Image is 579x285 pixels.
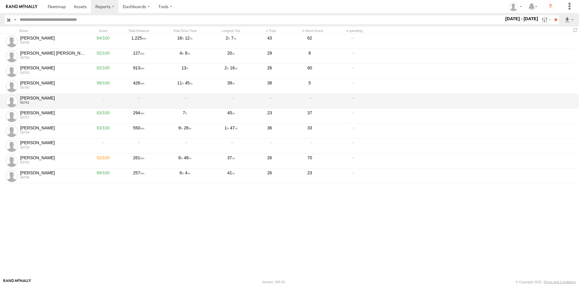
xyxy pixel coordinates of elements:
[20,140,85,145] a: [PERSON_NAME]
[6,5,37,9] img: rand-logo.svg
[252,29,291,33] div: # Trips
[252,79,288,93] a: 38
[539,15,552,24] label: Search Filter Options
[20,176,85,179] div: 56756
[225,65,229,70] span: 2
[20,116,85,119] div: 56757
[293,29,332,33] div: # Harsh Event
[546,2,555,11] i: ?
[231,36,236,40] span: 7
[227,81,235,85] span: 39
[230,65,238,70] span: 16
[185,170,190,175] span: 4
[227,110,235,115] span: 45
[227,155,235,160] span: 37
[185,51,190,55] span: 8
[121,169,157,183] div: 257
[179,155,183,160] span: 6
[290,124,329,138] div: 33
[121,124,157,138] div: 550
[572,27,579,33] span: Refresh
[177,81,184,85] span: 11
[290,169,329,183] div: 23
[121,34,157,48] div: 1,225
[121,79,157,93] div: 426
[20,65,85,71] a: [PERSON_NAME]
[290,79,329,93] div: 5
[3,279,31,285] a: Visit our Website
[252,65,288,78] a: 26
[88,124,118,138] a: 83
[159,29,210,33] div: Total Drive Time
[252,34,288,48] a: 43
[88,34,118,48] a: 84
[121,65,157,78] div: 913
[185,81,193,85] span: 45
[227,170,235,175] span: 41
[225,125,229,130] span: 1
[252,124,288,138] a: 36
[182,65,188,70] span: 13
[226,36,230,40] span: 2
[20,80,85,86] a: [PERSON_NAME]
[544,280,576,284] a: Terms and Conditions
[88,169,118,183] a: 89
[252,49,288,63] a: 29
[88,109,118,123] a: 83
[564,15,574,24] label: Export results as...
[290,154,329,168] div: 70
[290,34,329,48] div: 62
[335,29,374,33] div: # speeding
[121,154,157,168] div: 261
[516,280,576,284] div: © Copyright 2025 -
[252,154,288,168] a: 26
[290,109,329,123] div: 37
[20,86,85,89] div: 56760
[121,29,157,33] div: Total Distance
[121,49,157,63] div: 127
[227,51,235,55] span: 20
[88,29,118,33] div: Score
[88,65,118,78] a: 82
[179,125,183,130] span: 9
[504,15,539,22] label: [DATE] - [DATE]
[88,154,118,168] a: 52
[13,15,17,24] label: Search Query
[184,125,191,130] span: 26
[507,2,524,11] div: Bec Moran
[177,36,184,40] span: 18
[230,125,238,130] span: 47
[290,65,329,78] div: 60
[20,95,85,101] a: [PERSON_NAME]
[213,29,249,33] div: Longest Trip
[20,160,85,164] div: 56752
[179,170,184,175] span: 6
[88,79,118,93] a: 99
[183,110,187,115] span: 7
[20,56,85,59] div: 56750
[20,41,85,44] div: 56755
[252,169,288,183] a: 26
[121,109,157,123] div: 294
[88,49,118,63] a: 92
[262,280,285,284] div: Version: 305.03
[290,49,329,63] div: 8
[20,35,85,41] a: [PERSON_NAME]
[20,131,85,134] div: 56754
[20,146,85,149] div: 56759
[19,29,86,33] div: Driver
[20,50,85,56] a: [PERSON_NAME] [PERSON_NAME]
[20,170,85,176] a: [PERSON_NAME]
[184,155,191,160] span: 48
[185,36,193,40] span: 12
[20,155,85,160] a: [PERSON_NAME]
[20,125,85,131] a: [PERSON_NAME]
[20,71,85,74] div: 56753
[252,109,288,123] a: 23
[20,101,85,104] div: 56751
[20,110,85,116] a: [PERSON_NAME]
[179,51,184,55] span: 4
